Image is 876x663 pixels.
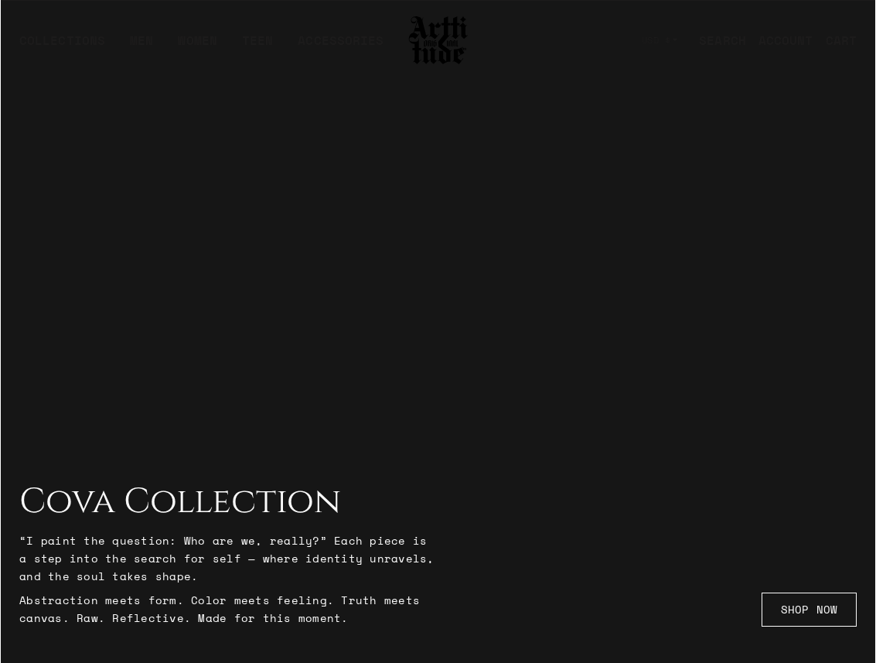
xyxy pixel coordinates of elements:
button: USD $ [632,23,687,57]
ul: Main navigation [7,31,396,62]
a: SEARCH [687,25,746,56]
div: COLLECTIONS [19,31,105,62]
h2: Cova Collection [19,482,437,522]
img: Arttitude [407,14,469,67]
span: USD $ [642,34,671,46]
p: Abstraction meets form. Color meets feeling. Truth meets canvas. Raw. Reflective. Made for this m... [19,591,437,627]
a: MEN [130,31,153,62]
a: Open cart [813,25,857,56]
a: SHOP NOW [762,593,857,627]
p: “I paint the question: Who are we, really?” Each piece is a step into the search for self — where... [19,531,437,585]
div: ACCESSORIES [298,31,383,62]
div: CART [826,31,857,50]
a: TEEN [242,31,273,62]
a: ACCOUNT [746,25,813,56]
a: WOMEN [178,31,217,62]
